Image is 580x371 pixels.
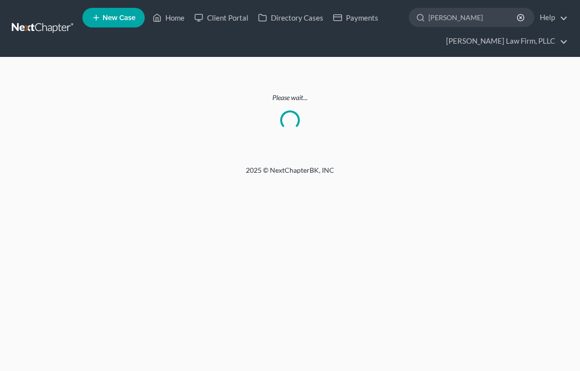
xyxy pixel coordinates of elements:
span: New Case [103,14,135,22]
a: Client Portal [189,9,253,26]
div: 2025 © NextChapterBK, INC [54,165,526,183]
a: Help [535,9,568,26]
a: [PERSON_NAME] Law Firm, PLLC [441,32,568,50]
a: Home [148,9,189,26]
p: Please wait... [12,93,568,103]
a: Directory Cases [253,9,328,26]
input: Search by name... [428,8,518,26]
a: Payments [328,9,383,26]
